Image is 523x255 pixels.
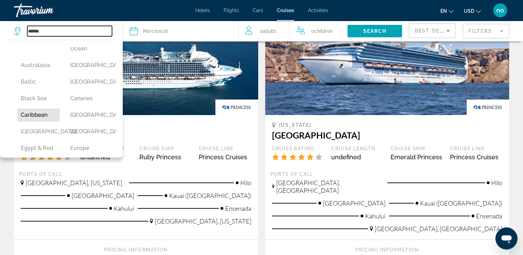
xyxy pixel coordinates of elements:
button: [GEOGRAPHIC_DATA] [67,75,109,88]
span: no [496,7,504,14]
img: 1582111082.jpg [265,4,510,115]
div: Ports of call [270,171,504,177]
button: Change currency [464,6,481,16]
div: 2026 [143,26,168,36]
span: [US_STATE] [279,122,311,128]
span: Ensenada [476,212,502,220]
div: Cruise Line [450,145,502,152]
span: Kahului [365,212,385,220]
div: Pricing Information [21,247,251,253]
div: Ports of call [19,171,253,177]
h3: [GEOGRAPHIC_DATA] [272,130,503,140]
div: Cruise Ship [139,145,192,152]
img: princessslogonew.png [215,100,258,115]
div: Cruise Ship [391,145,443,152]
span: Kauai ([GEOGRAPHIC_DATA]) [420,199,502,207]
div: undefined [331,153,384,161]
a: Cruises [277,8,294,13]
span: USD [464,8,474,14]
img: princessslogonew.png [467,100,509,115]
span: Hilo [491,179,502,187]
img: 1598267953.png [14,4,258,115]
button: Change language [440,6,454,16]
span: en [440,8,447,14]
button: Australasia [17,59,60,72]
iframe: Button to launch messaging window [495,227,517,249]
span: Search [363,28,386,34]
button: Caribbean [17,108,60,122]
div: Ruby Princess [139,153,192,161]
span: Adults [262,28,277,34]
button: User Menu [491,3,509,18]
span: Children [314,28,333,34]
span: Kahului [114,205,134,212]
div: Cruise Line [199,145,251,152]
span: Kauai ([GEOGRAPHIC_DATA]) [169,192,251,199]
span: Hilo [240,179,251,187]
a: Activities [308,8,328,13]
button: Filter [463,23,509,39]
a: Hotels [195,8,210,13]
span: Best Deals [415,28,451,34]
span: Ensenada [225,205,251,212]
span: [GEOGRAPHIC_DATA], [GEOGRAPHIC_DATA] [375,225,502,233]
span: March [143,28,157,34]
a: Cars [253,8,263,13]
a: Travorium [14,1,83,19]
button: [GEOGRAPHIC_DATA] [67,125,109,138]
button: Baltic [17,75,60,88]
div: Emerald Princess [391,153,443,161]
span: [GEOGRAPHIC_DATA] [72,192,134,199]
span: [GEOGRAPHIC_DATA], [US_STATE] [155,217,251,225]
button: Egypt & Red Sea [17,142,60,164]
mat-select: Sort by [415,27,450,35]
button: Europe [67,142,109,155]
button: Black Sea [17,92,60,105]
button: Travelers: 2 adults, 0 children [239,21,347,41]
h3: [GEOGRAPHIC_DATA] [21,130,251,140]
button: [GEOGRAPHIC_DATA] [17,125,60,138]
button: March2026 [130,21,231,41]
button: Search [347,25,402,37]
span: [GEOGRAPHIC_DATA], [GEOGRAPHIC_DATA] [276,179,380,194]
div: Princess Cruises [199,153,251,161]
span: 0 [311,26,333,36]
button: [GEOGRAPHIC_DATA] [67,59,109,72]
div: Princess Cruises [450,153,502,161]
span: 2 [260,26,277,36]
button: Canaries [67,92,109,105]
div: Cruise Length [331,145,384,152]
div: Cruise Rating [272,145,325,152]
span: [GEOGRAPHIC_DATA], [US_STATE] [26,179,122,187]
button: [GEOGRAPHIC_DATA] [67,108,109,122]
div: Pricing Information [272,247,503,253]
span: [GEOGRAPHIC_DATA] [323,199,385,207]
a: Flights [224,8,239,13]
